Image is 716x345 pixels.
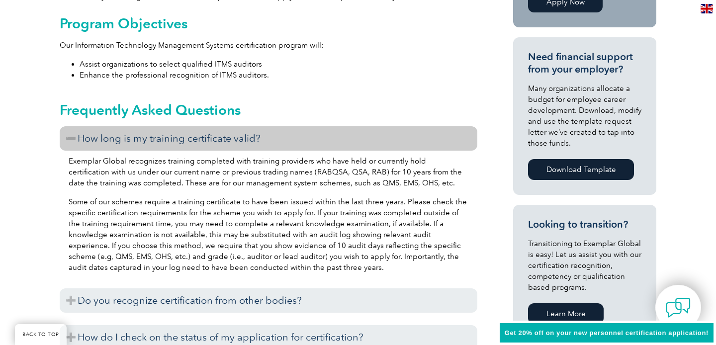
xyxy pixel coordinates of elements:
[528,238,641,293] p: Transitioning to Exemplar Global is easy! Let us assist you with our certification recognition, c...
[60,126,477,151] h3: How long is my training certificate valid?
[60,40,477,51] p: Our Information Technology Management Systems certification program will:
[69,156,468,188] p: Exemplar Global recognizes training completed with training providers who have held or currently ...
[80,70,477,81] li: Enhance the professional recognition of ITMS auditors.
[60,102,477,118] h2: Frequently Asked Questions
[15,324,67,345] a: BACK TO TOP
[69,196,468,273] p: Some of our schemes require a training certificate to have been issued within the last three year...
[528,303,604,324] a: Learn More
[60,15,477,31] h2: Program Objectives
[505,329,709,337] span: Get 20% off on your new personnel certification application!
[528,83,641,149] p: Many organizations allocate a budget for employee career development. Download, modify and use th...
[528,218,641,231] h3: Looking to transition?
[528,51,641,76] h3: Need financial support from your employer?
[666,295,691,320] img: contact-chat.png
[80,59,477,70] li: Assist organizations to select qualified ITMS auditors
[701,4,713,13] img: en
[528,159,634,180] a: Download Template
[60,288,477,313] h3: Do you recognize certification from other bodies?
